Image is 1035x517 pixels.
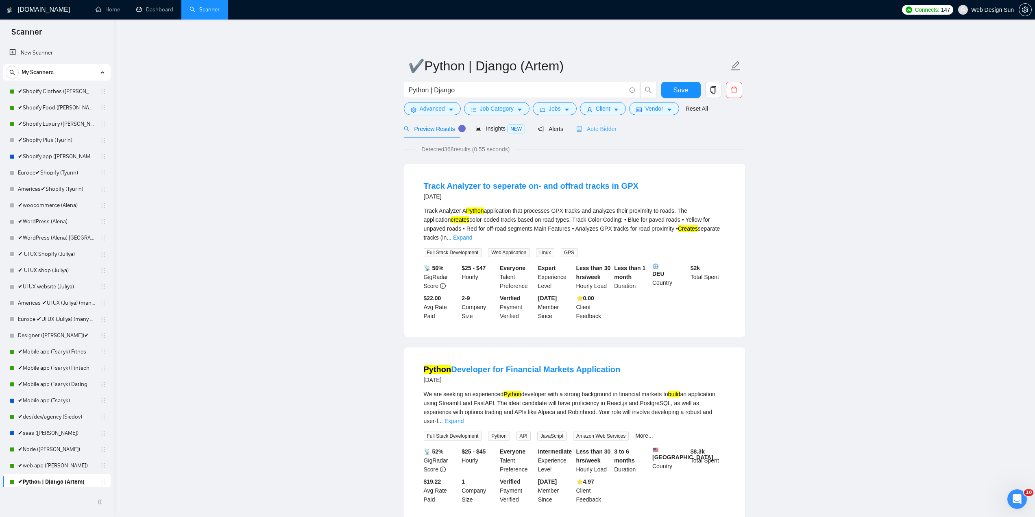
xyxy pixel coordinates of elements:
b: 3 to 6 months [614,448,635,464]
b: 📡 56% [424,265,444,271]
span: Python [488,432,510,441]
a: Reset All [686,104,708,113]
b: $25 - $47 [462,265,486,271]
a: Americas✔Shopify (Tyurin) [18,181,95,197]
span: holder [100,267,107,274]
span: GPS [561,248,577,257]
span: caret-down [667,107,672,113]
a: homeHome [96,6,120,13]
span: 10 [1024,489,1033,496]
span: setting [411,107,416,113]
a: Expand [453,234,472,241]
img: logo [7,4,13,17]
div: [DATE] [424,192,638,201]
span: Advanced [420,104,445,113]
span: info-circle [440,283,446,289]
span: user [587,107,593,113]
a: ✔web app ([PERSON_NAME]) [18,458,95,474]
a: ✔Node ([PERSON_NAME]) [18,441,95,458]
a: ✔Mobile app (Tsaryk) Fintech [18,360,95,376]
div: Company Size [460,477,498,504]
a: ✔saas ([PERSON_NAME]) [18,425,95,441]
a: Europe ✔UI UX (Juliya) (many posts) [18,311,95,327]
img: 🌐 [653,264,658,269]
span: Full Stack Development [424,248,482,257]
b: Expert [538,265,556,271]
div: Member Since [536,477,575,504]
div: Client Feedback [575,294,613,321]
div: Member Since [536,294,575,321]
a: ✔ UI UX shop (Juliya) [18,262,95,279]
div: GigRadar Score [422,447,460,474]
span: holder [100,121,107,127]
b: [DATE] [538,295,557,301]
span: Linux [536,248,554,257]
span: holder [100,105,107,111]
a: ✔Shopify app ([PERSON_NAME]) [18,148,95,165]
b: 1 [462,478,465,485]
mark: Python [466,207,484,214]
span: area-chart [475,126,481,131]
div: Payment Verified [498,477,536,504]
span: user [960,7,966,13]
a: ✔Shopify Luxury ([PERSON_NAME]) [18,116,95,132]
span: NEW [507,124,525,133]
span: holder [100,332,107,339]
a: New Scanner [9,45,104,61]
span: JavaScript [537,432,567,441]
span: Alerts [538,126,563,132]
span: info-circle [440,467,446,472]
a: Europe✔Shopify (Tyurin) [18,165,95,181]
span: holder [100,137,107,144]
a: ✔Mobile app (Tsaryk) [18,393,95,409]
span: folder [540,107,545,113]
span: bars [471,107,477,113]
div: Talent Preference [498,264,536,290]
div: Experience Level [536,447,575,474]
div: Hourly [460,447,498,474]
button: settingAdvancedcaret-down [404,102,461,115]
mark: Creates [678,225,698,232]
button: copy [705,82,721,98]
span: holder [100,397,107,404]
span: idcard [636,107,642,113]
div: We are seeking an experienced developer with a strong background in financial markets to an appli... [424,390,726,425]
span: Vendor [645,104,663,113]
img: upwork-logo.png [906,7,912,13]
b: Everyone [500,448,525,455]
a: Designer ([PERSON_NAME])✔ [18,327,95,344]
span: holder [100,446,107,453]
a: ✔woocommerce (Alena) [18,197,95,214]
div: Client Feedback [575,477,613,504]
div: Duration [612,447,651,474]
span: Auto Bidder [576,126,617,132]
b: Everyone [500,265,525,271]
span: Insights [475,125,525,132]
span: 147 [941,5,950,14]
span: caret-down [613,107,619,113]
input: Scanner name... [408,56,729,76]
iframe: Intercom live chat [1007,489,1027,509]
b: 2-9 [462,295,470,301]
span: Full Stack Development [424,432,482,441]
span: holder [100,284,107,290]
span: caret-down [564,107,570,113]
b: $ 8.3k [691,448,705,455]
a: ✔Shopify Clothes ([PERSON_NAME]) [18,83,95,100]
b: Verified [500,295,521,301]
a: ✔Shopify Plus (Tyurin) [18,132,95,148]
span: caret-down [448,107,454,113]
div: Track Analyzer A application that processes GPX tracks and analyzes their proximity to roads. The... [424,206,726,242]
span: robot [576,126,582,132]
b: $22.00 [424,295,441,301]
span: Job Category [480,104,514,113]
span: holder [100,88,107,95]
a: searchScanner [190,6,220,13]
a: Expand [445,418,464,424]
span: Amazon Web Services [573,432,629,441]
span: Save [673,85,688,95]
span: ... [438,418,443,424]
span: My Scanners [22,64,54,81]
span: holder [100,414,107,420]
button: setting [1019,3,1032,16]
